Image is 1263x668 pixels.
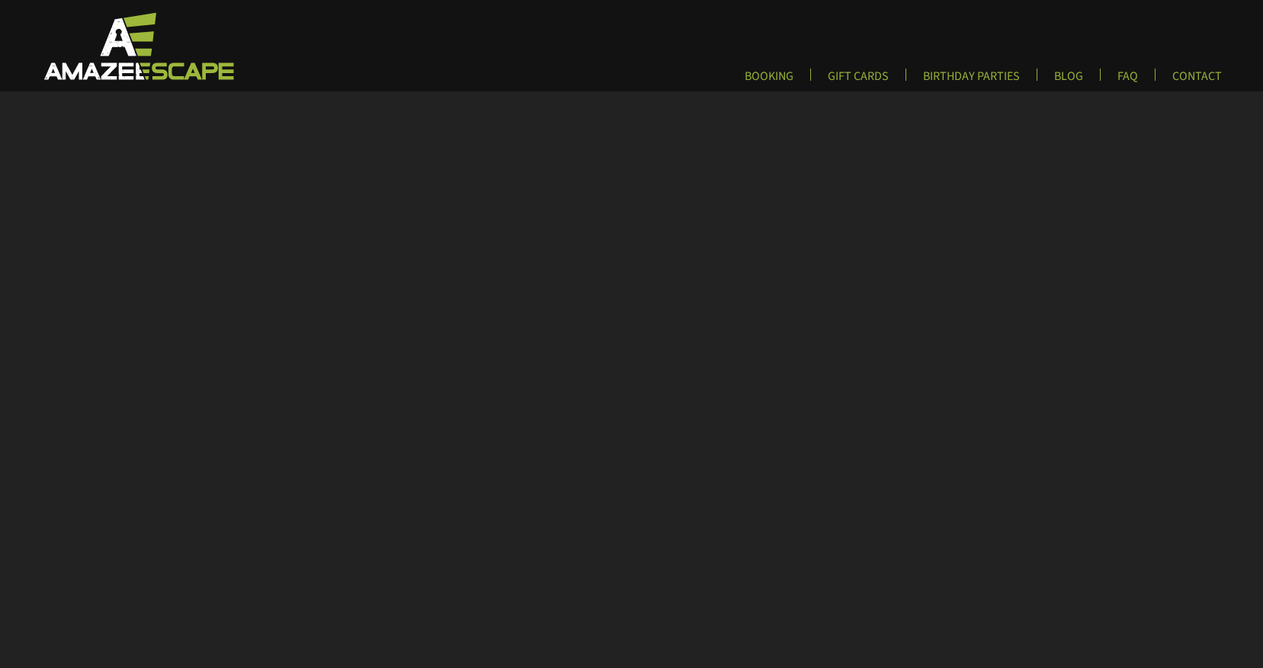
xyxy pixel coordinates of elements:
[911,69,1032,94] a: BIRTHDAY PARTIES
[816,69,901,94] a: GIFT CARDS
[1105,69,1150,94] a: FAQ
[1160,69,1234,94] a: CONTACT
[1042,69,1095,94] a: BLOG
[24,11,250,81] img: Escape Room Game in Boston Area
[732,69,806,94] a: BOOKING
